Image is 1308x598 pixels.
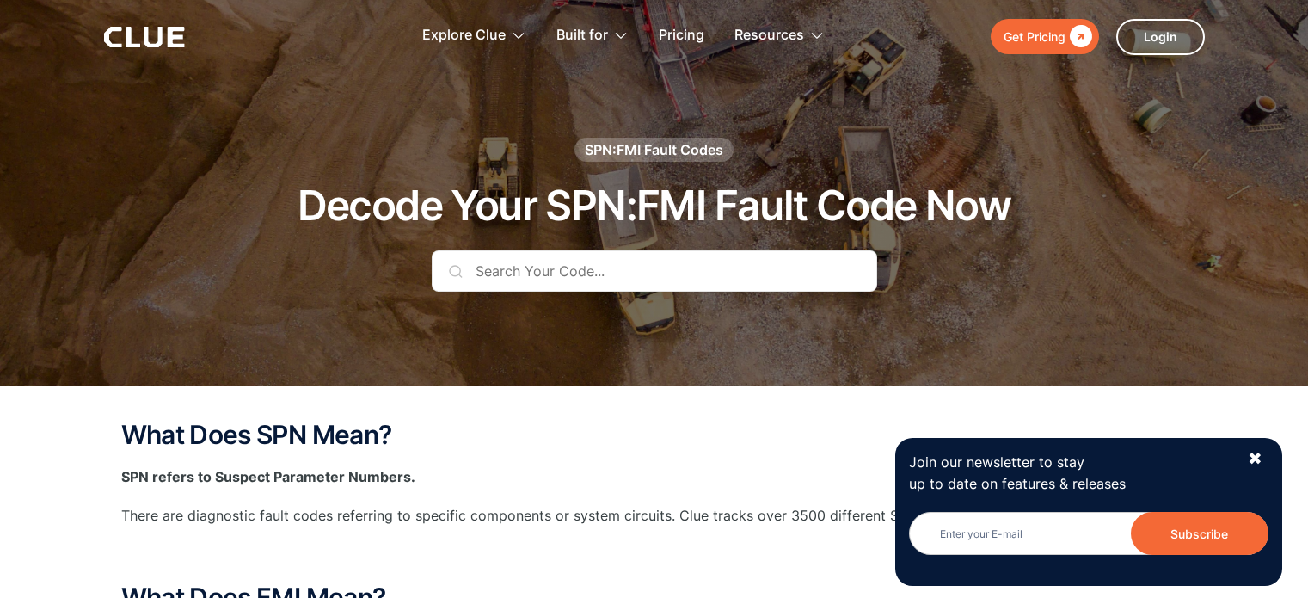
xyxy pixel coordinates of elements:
input: Enter your E-mail [909,512,1268,555]
div: Resources [734,9,825,63]
div:  [1065,26,1092,47]
strong: SPN refers to Suspect Parameter Numbers. [121,468,415,485]
p: Join our newsletter to stay up to date on features & releases [909,452,1232,495]
div: ✖ [1248,448,1262,470]
a: Get Pricing [991,19,1099,54]
input: Subscribe [1131,512,1268,555]
div: Built for [556,9,608,63]
a: Pricing [659,9,704,63]
h2: What Does SPN Mean? [121,421,1188,449]
h1: Decode Your SPN:FMI Fault Code Now [298,183,1011,229]
div: Resources [734,9,804,63]
div: Explore Clue [422,9,526,63]
a: Login [1116,19,1205,55]
p: There are diagnostic fault codes referring to specific components or system circuits. Clue tracks... [121,505,1188,527]
form: Newsletter [909,512,1268,572]
div: SPN:FMI Fault Codes [585,140,723,159]
p: ‍ [121,545,1188,566]
div: Get Pricing [1004,26,1065,47]
div: Explore Clue [422,9,506,63]
input: Search Your Code... [432,250,877,292]
div: Built for [556,9,629,63]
